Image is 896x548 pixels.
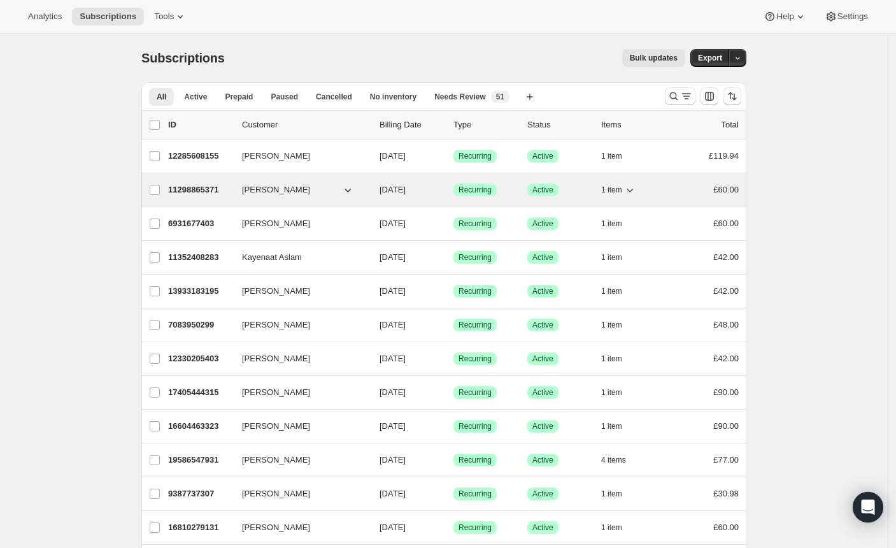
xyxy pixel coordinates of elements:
[527,119,591,131] p: Status
[837,11,868,22] span: Settings
[168,251,232,264] p: 11352408283
[380,119,443,131] p: Billing Date
[459,421,492,431] span: Recurring
[601,215,636,233] button: 1 item
[713,421,739,431] span: £90.00
[459,252,492,263] span: Recurring
[459,185,492,195] span: Recurring
[380,421,406,431] span: [DATE]
[622,49,685,67] button: Bulk updates
[72,8,144,25] button: Subscriptions
[234,382,362,403] button: [PERSON_NAME]
[380,286,406,296] span: [DATE]
[157,92,166,102] span: All
[532,421,553,431] span: Active
[316,92,352,102] span: Cancelled
[601,455,626,465] span: 4 items
[601,151,622,161] span: 1 item
[168,485,739,503] div: 9387737307[PERSON_NAME][DATE]SuccessRecurringSuccessActive1 item£30.98
[380,387,406,397] span: [DATE]
[168,487,232,500] p: 9387737307
[601,252,622,263] span: 1 item
[380,185,406,194] span: [DATE]
[242,386,310,399] span: [PERSON_NAME]
[713,219,739,228] span: £60.00
[380,523,406,532] span: [DATE]
[146,8,194,25] button: Tools
[234,281,362,301] button: [PERSON_NAME]
[168,217,232,230] p: 6931677403
[601,519,636,537] button: 1 item
[225,92,253,102] span: Prepaid
[853,492,883,523] div: Open Intercom Messenger
[234,517,362,538] button: [PERSON_NAME]
[242,150,310,162] span: [PERSON_NAME]
[496,92,504,102] span: 51
[370,92,416,102] span: No inventory
[459,523,492,533] span: Recurring
[168,384,739,401] div: 17405444315[PERSON_NAME][DATE]SuccessRecurringSuccessActive1 item£90.00
[242,285,310,298] span: [PERSON_NAME]
[80,11,136,22] span: Subscriptions
[601,485,636,503] button: 1 item
[601,417,636,435] button: 1 item
[520,88,540,106] button: Create new view
[234,146,362,166] button: [PERSON_NAME]
[532,252,553,263] span: Active
[532,387,553,398] span: Active
[713,387,739,397] span: £90.00
[713,489,739,498] span: £30.98
[234,484,362,504] button: [PERSON_NAME]
[532,354,553,364] span: Active
[234,315,362,335] button: [PERSON_NAME]
[242,184,310,196] span: [PERSON_NAME]
[380,354,406,363] span: [DATE]
[601,421,622,431] span: 1 item
[709,151,739,161] span: £119.94
[141,51,225,65] span: Subscriptions
[242,487,310,500] span: [PERSON_NAME]
[459,320,492,330] span: Recurring
[242,521,310,534] span: [PERSON_NAME]
[154,11,174,22] span: Tools
[271,92,298,102] span: Paused
[532,455,553,465] span: Active
[234,213,362,234] button: [PERSON_NAME]
[168,147,739,165] div: 12285608155[PERSON_NAME][DATE]SuccessRecurringSuccessActive1 item£119.94
[242,119,369,131] p: Customer
[168,386,232,399] p: 17405444315
[459,286,492,296] span: Recurring
[168,150,232,162] p: 12285608155
[168,521,232,534] p: 16810279131
[168,417,739,435] div: 16604463323[PERSON_NAME][DATE]SuccessRecurringSuccessActive1 item£90.00
[234,247,362,268] button: Kayenaat Aslam
[168,350,739,368] div: 12330205403[PERSON_NAME][DATE]SuccessRecurringSuccessActive1 item£42.00
[532,286,553,296] span: Active
[459,151,492,161] span: Recurring
[242,319,310,331] span: [PERSON_NAME]
[532,151,553,161] span: Active
[380,219,406,228] span: [DATE]
[601,387,622,398] span: 1 item
[601,181,636,199] button: 1 item
[234,180,362,200] button: [PERSON_NAME]
[453,119,517,131] div: Type
[601,282,636,300] button: 1 item
[601,316,636,334] button: 1 item
[713,455,739,465] span: £77.00
[168,316,739,334] div: 7083950299[PERSON_NAME][DATE]SuccessRecurringSuccessActive1 item£48.00
[184,92,207,102] span: Active
[459,455,492,465] span: Recurring
[234,416,362,436] button: [PERSON_NAME]
[234,349,362,369] button: [PERSON_NAME]
[380,320,406,329] span: [DATE]
[532,489,553,499] span: Active
[459,354,492,364] span: Recurring
[168,249,739,266] div: 11352408283Kayenaat Aslam[DATE]SuccessRecurringSuccessActive1 item£42.00
[817,8,876,25] button: Settings
[601,354,622,364] span: 1 item
[459,387,492,398] span: Recurring
[532,320,553,330] span: Active
[242,454,310,466] span: [PERSON_NAME]
[532,523,553,533] span: Active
